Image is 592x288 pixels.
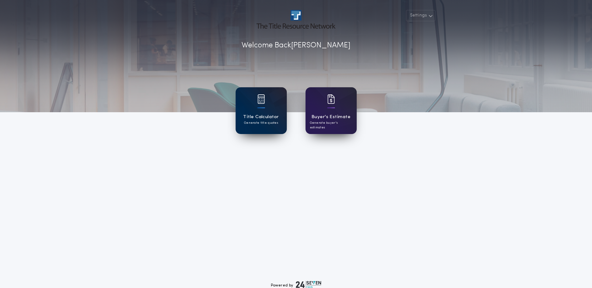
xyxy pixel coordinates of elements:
[244,121,278,125] p: Generate title quotes
[257,10,335,29] img: account-logo
[310,121,352,130] p: Generate buyer's estimates
[242,40,350,51] p: Welcome Back [PERSON_NAME]
[243,113,279,121] h1: Title Calculator
[236,87,287,134] a: card iconTitle CalculatorGenerate title quotes
[327,94,335,104] img: card icon
[257,94,265,104] img: card icon
[406,10,435,21] button: Settings
[311,113,350,121] h1: Buyer's Estimate
[306,87,357,134] a: card iconBuyer's EstimateGenerate buyer's estimates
